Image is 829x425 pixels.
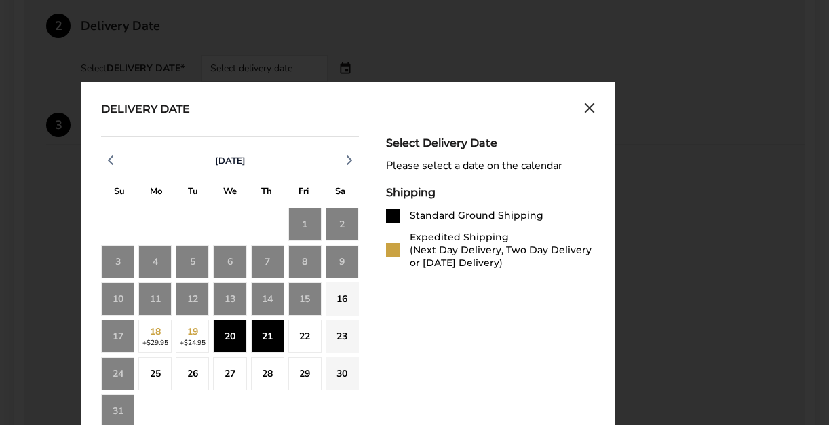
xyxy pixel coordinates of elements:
div: Select Delivery Date [386,136,595,149]
div: Shipping [386,186,595,199]
div: W [212,183,248,204]
div: M [138,183,174,204]
div: F [285,183,322,204]
div: Delivery Date [101,103,190,117]
button: Close calendar [584,103,595,117]
button: [DATE] [210,155,251,167]
div: T [248,183,285,204]
div: Expedited Shipping (Next Day Delivery, Two Day Delivery or [DATE] Delivery) [410,231,595,270]
div: S [101,183,138,204]
div: S [322,183,359,204]
div: Please select a date on the calendar [386,160,595,172]
div: Standard Ground Shipping [410,209,543,222]
div: T [175,183,212,204]
span: [DATE] [215,155,246,167]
